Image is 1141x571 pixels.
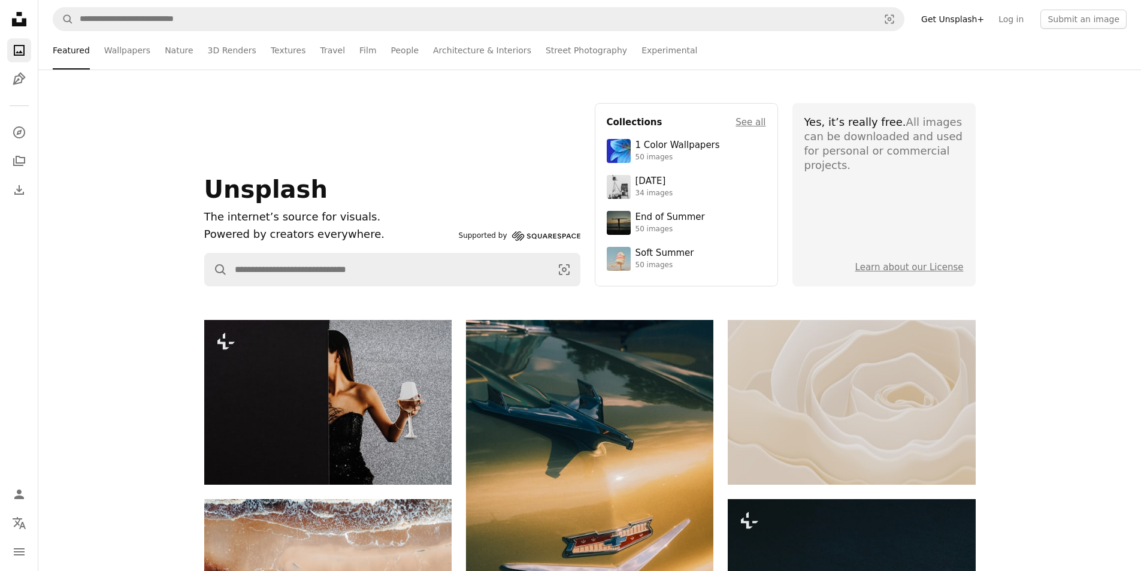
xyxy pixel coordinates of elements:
form: Find visuals sitewide [53,7,904,31]
button: Language [7,511,31,535]
a: Explore [7,120,31,144]
a: Film [359,31,376,70]
h4: Collections [607,115,662,129]
a: People [391,31,419,70]
a: Architecture & Interiors [433,31,531,70]
img: premium_photo-1749544311043-3a6a0c8d54af [607,247,631,271]
div: 50 images [635,153,720,162]
div: [DATE] [635,176,673,188]
div: 50 images [635,261,694,270]
a: Learn about our License [855,262,964,273]
img: photo-1682590564399-95f0109652fe [607,175,631,199]
div: 50 images [635,225,705,234]
a: Log in / Sign up [7,482,31,506]
a: [DATE]34 images [607,175,766,199]
button: Search Unsplash [205,253,228,286]
div: 34 images [635,189,673,198]
a: End of Summer50 images [607,211,766,235]
a: Illustrations [7,67,31,91]
div: Soft Summer [635,247,694,259]
a: Nature [165,31,193,70]
a: Collections [7,149,31,173]
a: Woman in sparkling dress holding champagne glass [204,397,452,407]
a: Get Unsplash+ [914,10,991,29]
a: Supported by [459,229,580,243]
a: Experimental [641,31,697,70]
a: Photos [7,38,31,62]
div: 1 Color Wallpapers [635,140,720,152]
img: Close-up of a delicate cream-colored rose [728,320,975,485]
button: Search Unsplash [53,8,74,31]
a: 3D Renders [208,31,256,70]
a: 1 Color Wallpapers50 images [607,139,766,163]
a: Travel [320,31,345,70]
a: Textures [271,31,306,70]
button: Menu [7,540,31,564]
button: Visual search [875,8,904,31]
span: Yes, it’s really free. [804,116,906,128]
p: Powered by creators everywhere. [204,226,454,243]
a: Close-up of a vintage car hood with chrome details. [466,500,713,511]
div: End of Summer [635,212,705,223]
a: Download History [7,178,31,202]
a: Wallpapers [104,31,150,70]
a: Close-up of a delicate cream-colored rose [728,397,975,407]
a: Soft Summer50 images [607,247,766,271]
h1: The internet’s source for visuals. [204,209,454,226]
button: Submit an image [1040,10,1127,29]
form: Find visuals sitewide [204,253,580,286]
img: premium_photo-1754398386796-ea3dec2a6302 [607,211,631,235]
span: Unsplash [204,176,328,203]
div: All images can be downloaded and used for personal or commercial projects. [804,115,964,173]
button: Visual search [549,253,580,286]
a: See all [736,115,765,129]
a: Log in [991,10,1031,29]
img: premium_photo-1688045582333-c8b6961773e0 [607,139,631,163]
img: Woman in sparkling dress holding champagne glass [204,320,452,485]
a: Street Photography [546,31,627,70]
